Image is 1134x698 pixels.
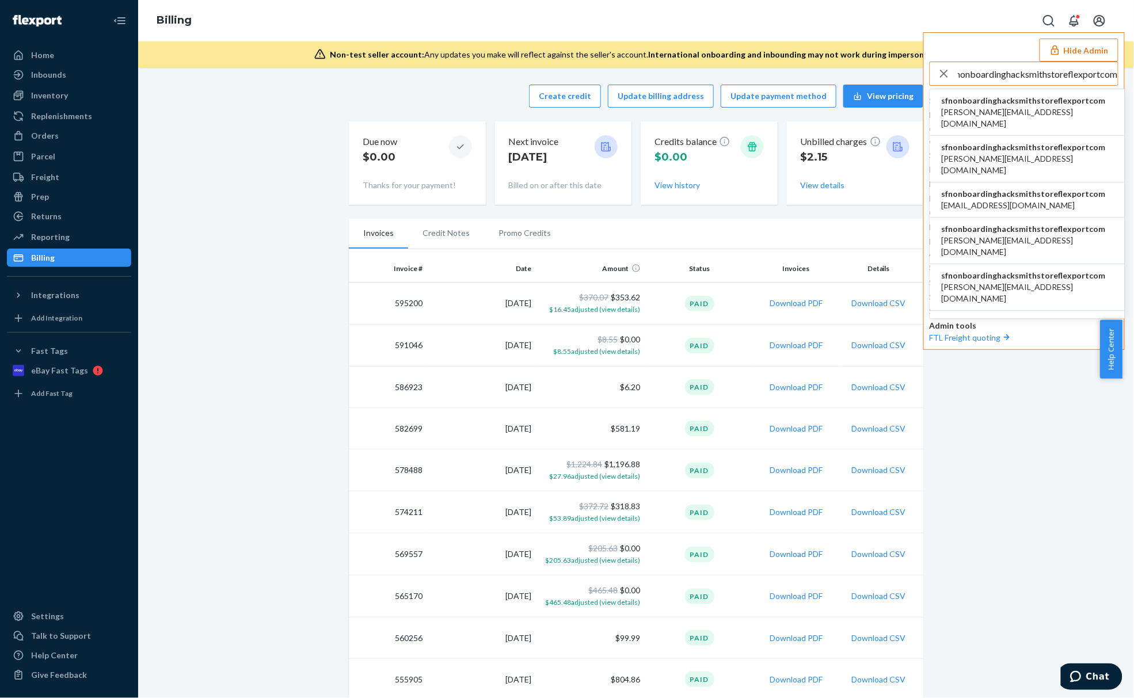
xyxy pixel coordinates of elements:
span: sfnonboardinghacksmithstoreflexportcom [942,223,1113,235]
button: Help Center [1100,320,1122,379]
button: Download CSV [851,340,905,351]
div: Paid [685,630,714,646]
td: $353.62 [536,283,645,325]
a: Freight [7,168,131,186]
div: Prep [31,191,49,203]
div: Paid [685,421,714,436]
div: Give Feedback [31,669,87,681]
a: FTL Freight quoting [930,333,1013,342]
button: Download CSV [851,506,905,518]
th: Invoice # [349,255,428,283]
a: Inbounds [7,66,131,84]
iframe: Opens a widget where you can chat to one of our agents [1061,663,1122,692]
button: Update payment method [721,85,836,108]
button: View details [801,180,845,191]
td: 582699 [349,408,428,449]
button: Download CSV [851,590,905,602]
td: $99.99 [536,617,645,659]
button: Open Search Box [1037,9,1060,32]
li: Invoices [349,219,408,249]
button: View history [654,180,700,191]
span: [PERSON_NAME][EMAIL_ADDRESS][DOMAIN_NAME] [942,153,1113,176]
td: 595200 [349,283,428,325]
div: Inventory [31,90,68,101]
th: Invoices [754,255,839,283]
div: Paid [685,296,714,311]
span: sfnonboardinghacksmithstoreflexportcom [942,188,1106,200]
td: [DATE] [428,325,536,367]
td: 569557 [349,533,428,575]
a: Billing [7,249,131,267]
button: Download PDF [770,297,823,309]
td: $0.00 [536,325,645,367]
div: Parcel [31,151,55,162]
td: $581.19 [536,408,645,449]
span: $53.89 adjusted (view details) [550,514,641,522]
span: [EMAIL_ADDRESS][DOMAIN_NAME] [942,200,1106,211]
div: Returns [31,211,62,222]
td: [DATE] [428,449,536,491]
a: Orders [7,127,131,145]
a: Reporting [7,228,131,246]
button: Download CSV [851,423,905,434]
div: Inbounds [31,69,66,81]
div: Paid [685,463,714,478]
span: $16.45 adjusted (view details) [550,305,641,314]
li: Credit Notes [408,219,484,247]
span: $8.55 adjusted (view details) [554,347,641,356]
a: Parcel [7,147,131,166]
div: Replenishments [31,110,92,122]
button: Download CSV [851,464,905,476]
p: Thanks for your payment! [363,180,472,191]
p: $0.00 [363,150,397,165]
td: [DATE] [428,283,536,325]
a: Prep [7,188,131,206]
td: 560256 [349,617,428,659]
button: Download CSV [851,632,905,644]
button: Download PDF [770,382,823,393]
td: $318.83 [536,491,645,533]
button: Download CSV [851,297,905,309]
button: Hide Admin [1040,39,1118,62]
a: Home [7,46,131,64]
a: Replenishments [7,107,131,125]
div: Reporting [31,231,70,243]
span: $205.63 [589,543,618,553]
div: Add Integration [31,313,82,323]
input: Search or paste seller ID [958,62,1118,85]
span: Non-test seller account: [330,49,425,59]
div: Integrations [31,289,79,301]
div: Fast Tags [31,345,68,357]
div: Freight [31,171,59,183]
span: [PERSON_NAME][EMAIL_ADDRESS][DOMAIN_NAME] [942,106,1113,129]
button: Download CSV [851,382,905,393]
button: Download CSV [851,548,905,560]
td: [DATE] [428,367,536,408]
span: sfnonboardinghacksmithstoreflexportcom [942,95,1113,106]
div: Any updates you make will reflect against the seller's account. [330,49,947,60]
td: $0.00 [536,533,645,575]
button: Download PDF [770,632,823,644]
button: Download CSV [851,674,905,685]
p: Due now [363,135,397,148]
td: [DATE] [428,575,536,617]
p: Next invoice [509,135,559,148]
td: 591046 [349,325,428,367]
td: 565170 [349,575,428,617]
p: Credits balance [654,135,730,148]
p: Unbilled charges [801,135,881,148]
div: Paid [685,672,714,687]
button: Fast Tags [7,342,131,360]
button: Download PDF [770,423,823,434]
span: sfnonboardinghacksmithstoreflexportcom [942,316,1113,328]
button: Download PDF [770,340,823,351]
p: Billed on or after this date [509,180,618,191]
span: [PERSON_NAME][EMAIL_ADDRESS][DOMAIN_NAME] [942,235,1113,258]
td: $1,196.88 [536,449,645,491]
p: Admin tools [930,320,1118,331]
td: 586923 [349,367,428,408]
button: $53.89adjusted (view details) [550,512,641,524]
a: Add Integration [7,309,131,327]
span: International onboarding and inbounding may not work during impersonation. [649,49,947,59]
